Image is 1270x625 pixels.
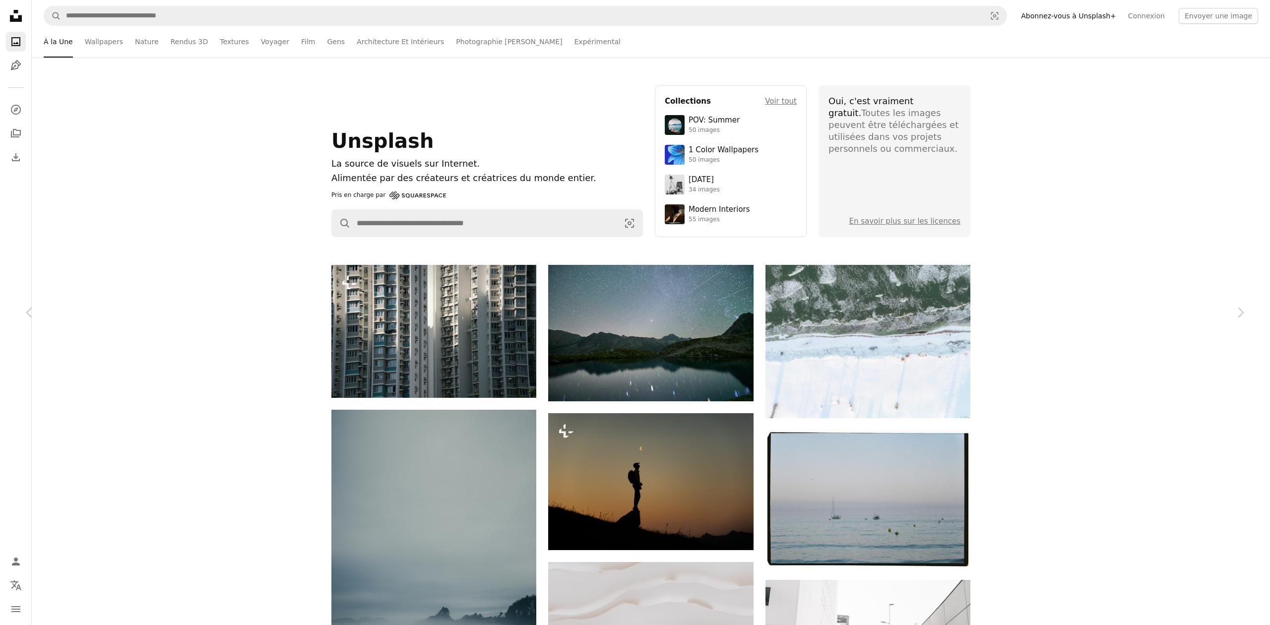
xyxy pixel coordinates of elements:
[1179,8,1258,24] button: Envoyer une image
[331,326,536,335] a: De grands immeubles d’appartements avec de nombreuses fenêtres et balcons.
[828,95,960,155] div: Toutes les images peuvent être téléchargées et utilisées dans vos projets personnels ou commerciaux.
[689,116,740,125] div: POV: Summer
[574,26,621,58] a: Expérimental
[765,337,970,346] a: Paysage enneigé avec de l’eau gelée
[6,599,26,619] button: Menu
[456,26,562,58] a: Photographie [PERSON_NAME]
[301,26,315,58] a: Film
[6,147,26,167] a: Historique de téléchargement
[665,204,685,224] img: premium_photo-1747189286942-bc91257a2e39
[1015,8,1122,24] a: Abonnez-vous à Unsplash+
[332,210,351,237] button: Rechercher sur Unsplash
[6,575,26,595] button: Langue
[85,26,123,58] a: Wallpapers
[44,6,61,25] button: Rechercher sur Unsplash
[1122,8,1171,24] a: Connexion
[689,216,750,224] div: 55 images
[44,6,1007,26] form: Rechercher des visuels sur tout le site
[357,26,444,58] a: Architecture Et Intérieurs
[331,189,446,201] a: Pris en charge par
[689,175,720,185] div: [DATE]
[617,210,642,237] button: Recherche de visuels
[220,26,249,58] a: Textures
[765,95,797,107] a: Voir tout
[983,6,1007,25] button: Recherche de visuels
[665,115,797,135] a: POV: Summer50 images
[6,100,26,120] a: Explorer
[665,204,797,224] a: Modern Interiors55 images
[331,129,434,152] span: Unsplash
[665,145,797,165] a: 1 Color Wallpapers50 images
[765,265,970,418] img: Paysage enneigé avec de l’eau gelée
[135,26,158,58] a: Nature
[331,209,643,237] form: Rechercher des visuels sur tout le site
[665,115,685,135] img: premium_photo-1753820185677-ab78a372b033
[331,559,536,567] a: Surfeur marchant sur une plage brumeuse avec planche de surf
[261,26,289,58] a: Voyager
[327,26,345,58] a: Gens
[548,413,753,550] img: Silhouette d’un randonneur regardant la lune au coucher du soleil.
[548,328,753,337] a: Ciel nocturne étoilé au-dessus d’un lac de montagne calme
[331,157,643,171] h1: La source de visuels sur Internet.
[689,145,759,155] div: 1 Color Wallpapers
[548,265,753,401] img: Ciel nocturne étoilé au-dessus d’un lac de montagne calme
[689,156,759,164] div: 50 images
[548,477,753,486] a: Silhouette d’un randonneur regardant la lune au coucher du soleil.
[665,175,685,194] img: photo-1682590564399-95f0109652fe
[6,32,26,52] a: Photos
[665,175,797,194] a: [DATE]34 images
[828,96,913,118] span: Oui, c'est vraiment gratuit.
[665,95,711,107] h4: Collections
[849,217,960,226] a: En savoir plus sur les licences
[765,430,970,568] img: Deux voiliers sur l’eau calme de l’océan au crépuscule
[331,265,536,398] img: De grands immeubles d’appartements avec de nombreuses fenêtres et balcons.
[689,205,750,215] div: Modern Interiors
[665,145,685,165] img: premium_photo-1688045582333-c8b6961773e0
[1210,265,1270,360] a: Suivant
[689,126,740,134] div: 50 images
[6,56,26,75] a: Illustrations
[171,26,208,58] a: Rendus 3D
[765,495,970,503] a: Deux voiliers sur l’eau calme de l’océan au crépuscule
[689,186,720,194] div: 34 images
[6,124,26,143] a: Collections
[331,171,643,186] p: Alimentée par des créateurs et créatrices du monde entier.
[6,552,26,571] a: Connexion / S’inscrire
